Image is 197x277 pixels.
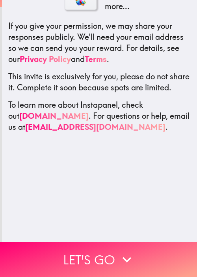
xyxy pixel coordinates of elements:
a: Privacy Policy [20,54,71,64]
a: [DOMAIN_NAME] [19,110,89,120]
p: To learn more about Instapanel, check out . For questions or help, email us at . [8,99,191,132]
a: [EMAIL_ADDRESS][DOMAIN_NAME] [25,122,165,131]
p: If you give your permission, we may share your responses publicly. We'll need your email address ... [8,20,191,64]
p: This invite is exclusively for you, please do not share it. Complete it soon because spots are li... [8,71,191,93]
a: Terms [85,54,107,64]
